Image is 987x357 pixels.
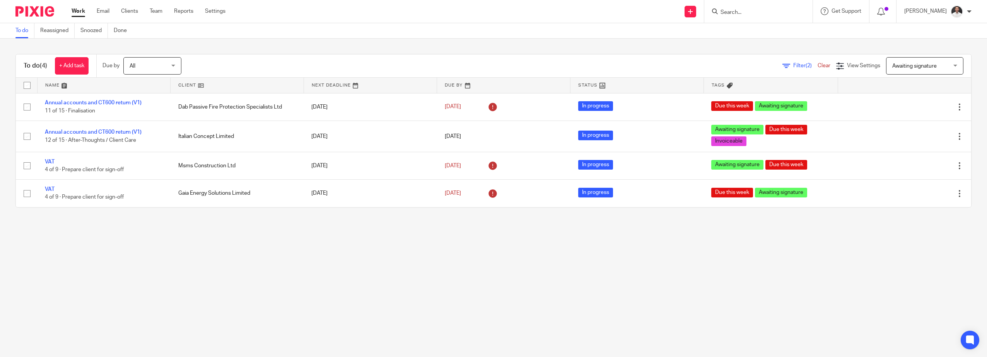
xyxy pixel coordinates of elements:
span: Due this week [711,188,753,197]
a: Annual accounts and CT600 return (V1) [45,129,142,135]
span: Get Support [832,8,861,14]
span: Filter [793,63,818,68]
span: 11 of 15 · Finalisation [45,108,95,114]
span: (2) [806,63,812,68]
td: Italian Concept Limited [171,121,304,152]
span: Due this week [765,125,807,134]
span: Tags [712,83,725,87]
h1: To do [24,62,47,70]
a: Done [114,23,133,38]
span: [DATE] [445,104,461,110]
span: 4 of 9 · Prepare client for sign-off [45,195,124,200]
span: [DATE] [445,190,461,196]
span: Due this week [711,101,753,111]
span: Invoiceable [711,136,746,146]
a: Team [150,7,162,15]
span: In progress [578,131,613,140]
span: All [130,63,135,69]
span: [DATE] [445,134,461,139]
img: Pixie [15,6,54,17]
a: + Add task [55,57,89,75]
a: Reports [174,7,193,15]
span: 12 of 15 · After-Thoughts / Client Care [45,138,136,143]
td: [DATE] [304,180,437,207]
span: (4) [40,63,47,69]
span: Awaiting signature [755,101,807,111]
span: View Settings [847,63,880,68]
td: Gaia Energy Solutions Limited [171,180,304,207]
span: Awaiting signature [892,63,937,69]
a: Snoozed [80,23,108,38]
td: [DATE] [304,93,437,121]
span: Awaiting signature [711,160,763,170]
a: Email [97,7,109,15]
span: In progress [578,101,613,111]
span: Awaiting signature [755,188,807,197]
p: [PERSON_NAME] [904,7,947,15]
td: Dab Passive Fire Protection Specialists Ltd [171,93,304,121]
span: 4 of 9 · Prepare client for sign-off [45,167,124,172]
td: [DATE] [304,152,437,179]
input: Search [720,9,789,16]
a: To do [15,23,34,38]
a: Annual accounts and CT600 return (V1) [45,100,142,105]
p: Due by [102,62,120,70]
td: [DATE] [304,121,437,152]
span: [DATE] [445,163,461,168]
a: Work [72,7,85,15]
td: Msms Construction Ltd [171,152,304,179]
span: Due this week [765,160,807,170]
span: In progress [578,188,613,197]
span: Awaiting signature [711,125,763,134]
a: Settings [205,7,225,15]
span: In progress [578,160,613,170]
a: Clients [121,7,138,15]
a: Clear [818,63,830,68]
a: VAT [45,159,55,165]
img: dom%20slack.jpg [951,5,963,18]
a: VAT [45,187,55,192]
a: Reassigned [40,23,75,38]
